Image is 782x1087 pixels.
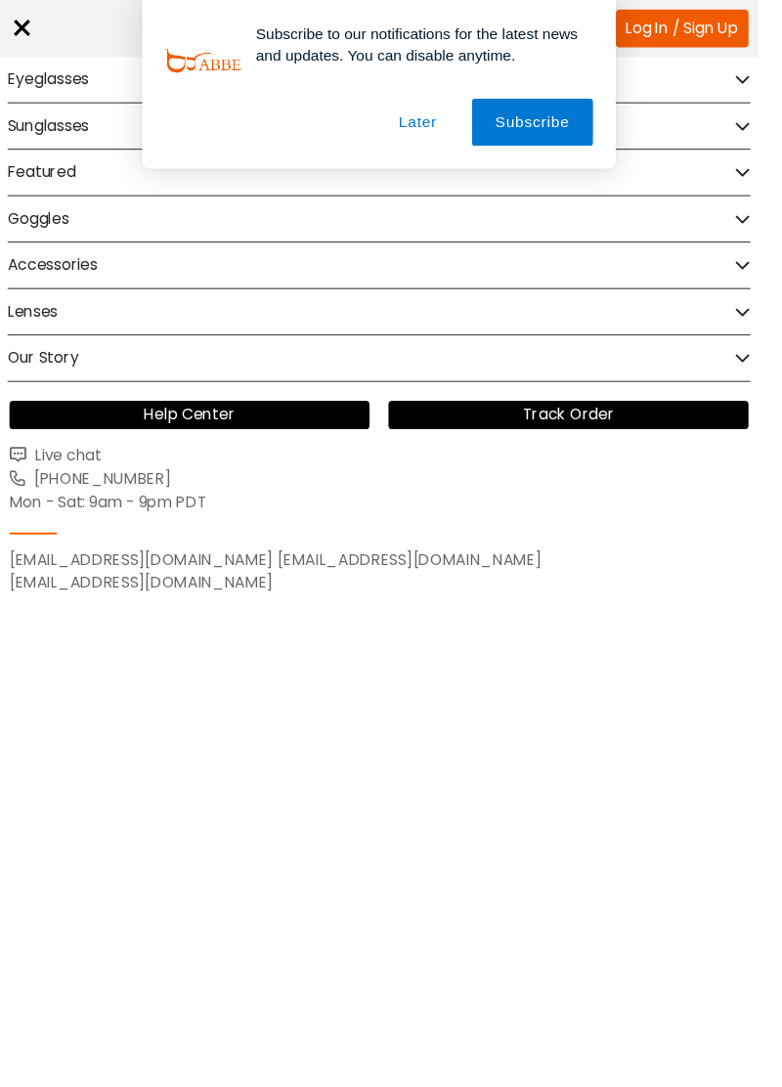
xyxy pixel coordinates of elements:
[401,413,772,443] a: Track Order
[8,346,81,393] h2: Our Story
[10,482,772,506] a: [PHONE_NUMBER]
[10,566,282,589] a: [EMAIL_ADDRESS][DOMAIN_NAME]
[30,458,105,481] span: Live chat
[10,589,282,613] a: [EMAIL_ADDRESS][DOMAIN_NAME]
[487,102,612,151] button: Subscribe
[248,23,612,68] div: Subscribe to our notifications for the latest news and updates. You can disable anytime.
[10,413,381,443] a: Help Center
[29,483,177,505] span: [PHONE_NUMBER]
[8,298,60,345] h2: Lenses
[8,202,71,249] h2: Goggles
[8,154,78,201] h2: Featured
[170,23,248,102] img: notification icon
[8,250,101,297] h2: Accessories
[286,566,559,589] a: [EMAIL_ADDRESS][DOMAIN_NAME]
[387,102,475,151] button: Later
[10,506,772,530] div: Mon - Sat: 9am - 9pm PDT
